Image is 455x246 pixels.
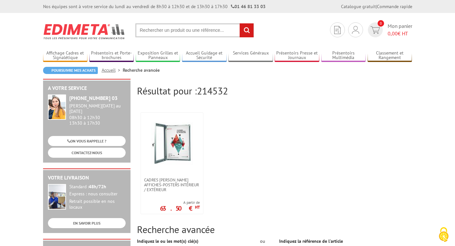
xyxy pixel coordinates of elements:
a: Commande rapide [377,4,412,9]
div: [PERSON_NAME][DATE] au [DATE] [69,103,126,114]
a: Accueil [102,67,123,73]
span: Cadres [PERSON_NAME] affiches-posters intérieur / extérieur [144,178,200,192]
h2: Votre livraison [48,175,126,181]
li: Recherche avancée [123,67,160,73]
img: Cadres vitrines affiches-posters intérieur / extérieur [151,122,193,165]
a: ON VOUS RAPPELLE ? [48,136,126,146]
a: Présentoirs Multimédia [321,50,366,61]
span: € HT [388,30,412,37]
h2: A votre service [48,85,126,91]
strong: [PHONE_NUMBER] 03 [69,95,118,101]
div: Nos équipes sont à votre service du lundi au vendredi de 8h30 à 12h30 et de 13h30 à 17h30 [43,3,266,10]
div: Express : nous consulter [69,191,126,197]
a: Affichage Cadres et Signalétique [43,50,88,61]
a: Présentoirs et Porte-brochures [89,50,134,61]
img: Edimeta [43,19,126,43]
a: Exposition Grilles et Panneaux [136,50,180,61]
a: Catalogue gratuit [341,4,376,9]
strong: 01 46 81 33 03 [231,4,266,9]
a: Services Généraux [228,50,273,61]
label: Indiquez la référence de l'article [279,238,343,244]
img: widget-service.jpg [48,94,66,120]
div: ou [256,238,269,244]
span: A partir de [160,200,200,205]
img: Cookies (fenêtre modale) [436,227,452,243]
div: 08h30 à 12h30 13h30 à 17h30 [69,103,126,126]
sup: HT [195,204,200,210]
a: Classement et Rangement [368,50,412,61]
span: Mon panier [388,22,412,37]
strong: 48h/72h [89,184,106,190]
span: 0 [378,20,384,27]
div: | [341,3,412,10]
a: Présentoirs Presse et Journaux [275,50,319,61]
img: devis rapide [370,26,380,34]
h2: Résultat pour : [137,85,412,96]
div: Standard : [69,184,126,190]
img: widget-livraison.jpg [48,184,66,210]
input: Rechercher un produit ou une référence... [135,23,254,37]
a: Accueil Guidage et Sécurité [182,50,227,61]
input: rechercher [240,23,254,37]
label: Indiquez le ou les mot(s) clé(s) [137,238,199,244]
span: 214532 [197,84,228,97]
button: Cookies (fenêtre modale) [432,224,455,246]
a: Poursuivre mes achats [43,67,98,74]
a: Cadres [PERSON_NAME] affiches-posters intérieur / extérieur [141,178,203,192]
a: devis rapide 0 Mon panier 0,00€ HT [366,22,412,37]
h2: Recherche avancée [137,224,412,235]
span: 0,00 [388,30,398,37]
a: CONTACTEZ-NOUS [48,148,126,158]
img: devis rapide [352,26,359,34]
p: 63.50 € [160,206,200,210]
img: devis rapide [334,26,341,34]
